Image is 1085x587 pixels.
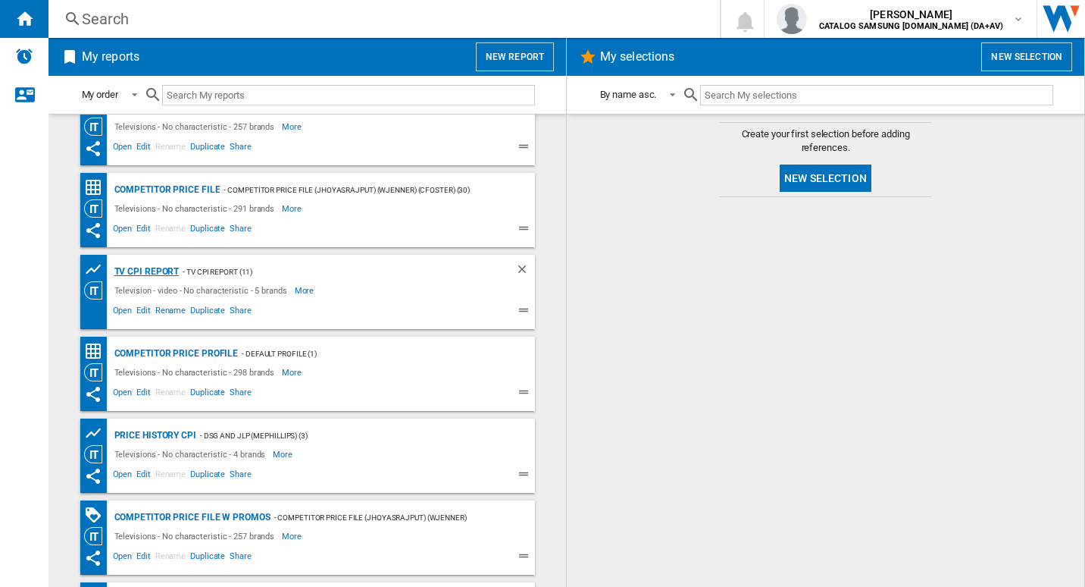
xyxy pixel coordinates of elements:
[134,467,153,485] span: Edit
[153,549,188,567] span: Rename
[84,199,111,218] div: Category View
[84,467,102,485] ng-md-icon: This report has been shared with you
[111,549,135,567] span: Open
[84,506,111,525] div: PROMOTIONS Matrix
[134,303,153,322] span: Edit
[981,42,1072,71] button: New selection
[777,4,807,34] img: profile.jpg
[134,549,153,567] span: Edit
[84,549,102,567] ng-md-icon: This report has been shared with you
[476,42,554,71] button: New report
[134,140,153,158] span: Edit
[153,140,188,158] span: Rename
[282,199,304,218] span: More
[84,445,111,463] div: Category View
[111,426,196,445] div: Price History CPI
[700,85,1052,105] input: Search My selections
[79,42,142,71] h2: My reports
[600,89,657,100] div: By name asc.
[188,221,227,240] span: Duplicate
[188,385,227,403] span: Duplicate
[84,118,111,136] div: Category View
[82,8,680,30] div: Search
[134,221,153,240] span: Edit
[282,118,304,136] span: More
[597,42,677,71] h2: My selections
[111,527,283,545] div: Televisions - No characteristic - 257 brands
[819,7,1003,22] span: [PERSON_NAME]
[282,527,304,545] span: More
[84,385,102,403] ng-md-icon: This report has been shared with you
[153,303,188,322] span: Rename
[84,140,102,158] ng-md-icon: This report has been shared with you
[84,260,111,279] div: Product prices grid
[188,140,227,158] span: Duplicate
[111,385,135,403] span: Open
[273,445,295,463] span: More
[162,85,535,105] input: Search My reports
[111,344,239,363] div: Competitor Price Profile
[111,467,135,485] span: Open
[111,363,283,381] div: Televisions - No characteristic - 298 brands
[282,363,304,381] span: More
[188,467,227,485] span: Duplicate
[819,21,1003,31] b: CATALOG SAMSUNG [DOMAIN_NAME] (DA+AV)
[153,221,188,240] span: Rename
[84,424,111,443] div: Product prices grid
[227,385,254,403] span: Share
[84,221,102,240] ng-md-icon: This report has been shared with you
[720,127,932,155] span: Create your first selection before adding references.
[84,178,111,197] div: Price Matrix
[153,467,188,485] span: Rename
[134,385,153,403] span: Edit
[188,549,227,567] span: Duplicate
[227,221,254,240] span: Share
[227,467,254,485] span: Share
[111,221,135,240] span: Open
[295,281,317,300] span: More
[111,262,180,281] div: TV CPI Report
[179,262,484,281] div: - TV CPI Report (11)
[270,508,505,527] div: - Competitor price file (jhoyasrajput) (wjenner) (jbellenie) (30)
[84,281,111,300] div: Category View
[227,140,254,158] span: Share
[196,426,505,445] div: - DSG and JLP (mephillips) (3)
[111,118,283,136] div: Televisions - No characteristic - 257 brands
[111,508,270,527] div: Competitor price file w promos
[111,281,295,300] div: Television - video - No characteristic - 5 brands
[84,363,111,381] div: Category View
[82,89,118,100] div: My order
[153,385,188,403] span: Rename
[188,303,227,322] span: Duplicate
[111,140,135,158] span: Open
[780,165,871,192] button: New selection
[515,262,535,281] div: Delete
[111,199,283,218] div: Televisions - No characteristic - 291 brands
[15,47,33,65] img: alerts-logo.svg
[111,303,135,322] span: Open
[84,342,111,361] div: Price Matrix
[220,180,504,199] div: - Competitor price file (jhoyasrajput) (wjenner) (cfoster) (30)
[227,549,254,567] span: Share
[84,527,111,545] div: Category View
[227,303,254,322] span: Share
[238,344,504,363] div: - Default profile (1)
[111,180,220,199] div: Competitor price file
[111,445,274,463] div: Televisions - No characteristic - 4 brands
